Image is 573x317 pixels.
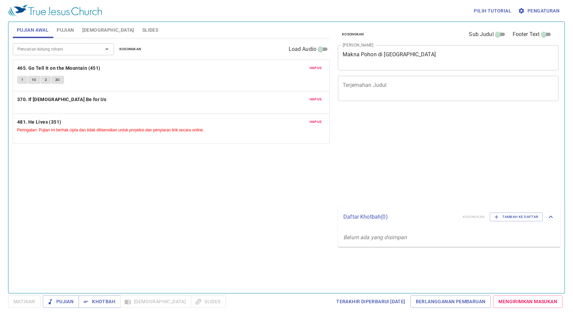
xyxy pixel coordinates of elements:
button: Hapus [306,64,326,72]
span: Tambah ke Daftar [494,214,538,220]
b: 481. He Lives (351) [17,118,61,126]
button: 2 [41,76,51,84]
iframe: from-child [335,108,515,203]
span: Khotbah [84,297,115,306]
button: Pilih tutorial [471,5,514,17]
button: 1 [17,76,27,84]
b: 465. Go Tell It on the Mountain (451) [17,64,101,72]
span: Mengirimkan Masukan [498,297,557,306]
button: Kosongkan [115,45,145,53]
span: Hapus [310,119,322,125]
button: Tambah ke Daftar [490,213,543,221]
a: Berlangganan Pembaruan [410,295,491,308]
span: Kosongkan [342,31,364,37]
button: 1C [28,76,40,84]
span: Sub Judul [469,30,493,38]
small: Peringatan: Pujian ini berhak cipta dan tidak dilisensikan untuk proyeksi dan penyiaran lirik sec... [17,128,204,132]
a: Terakhir Diperbarui [DATE] [334,295,408,308]
button: Kosongkan [338,30,368,38]
button: Hapus [306,118,326,126]
span: [DEMOGRAPHIC_DATA] [82,26,134,34]
div: Daftar Khotbah(0)KosongkanTambah ke Daftar [338,206,560,228]
button: Pengaturan [517,5,562,17]
img: True Jesus Church [8,5,102,17]
span: Pujian [57,26,74,34]
textarea: Makna Pohon di [GEOGRAPHIC_DATA] [343,51,554,64]
p: Daftar Khotbah ( 0 ) [343,213,457,221]
button: 465. Go Tell It on the Mountain (451) [17,64,102,72]
span: Pujian [48,297,74,306]
button: Pujian [43,295,79,308]
button: Open [102,44,112,54]
span: Slides [142,26,158,34]
span: Hapus [310,96,322,102]
span: 2C [55,77,60,83]
span: Pujian Awal [17,26,49,34]
span: Load Audio [289,45,317,53]
button: Khotbah [79,295,121,308]
span: Footer Text [513,30,540,38]
span: Berlangganan Pembaruan [416,297,486,306]
b: 370. If [DEMOGRAPHIC_DATA] Be for Us [17,95,106,104]
span: 1C [32,77,36,83]
button: 370. If [DEMOGRAPHIC_DATA] Be for Us [17,95,108,104]
span: Pengaturan [519,7,560,15]
span: Terakhir Diperbarui [DATE] [336,297,405,306]
i: Belum ada yang disimpan [343,234,407,241]
button: 481. He Lives (351) [17,118,62,126]
span: Kosongkan [119,46,141,52]
span: Hapus [310,65,322,71]
span: 1 [21,77,23,83]
a: Mengirimkan Masukan [493,295,563,308]
span: Pilih tutorial [474,7,511,15]
button: 2C [51,76,64,84]
button: Hapus [306,95,326,103]
span: 2 [45,77,47,83]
